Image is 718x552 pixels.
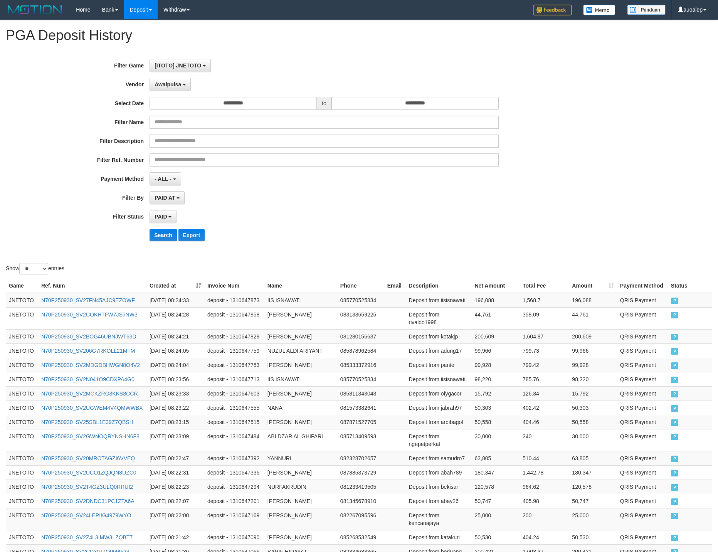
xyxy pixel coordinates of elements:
[204,372,264,386] td: deposit - 1310647713
[406,465,472,480] td: Deposit from abah789
[617,358,668,372] td: QRIS Payment
[520,372,569,386] td: 785.76
[471,429,519,451] td: 30,000
[41,348,135,354] a: N70P250930_SV206G7RKOLL21MTM
[41,433,140,439] a: N70P250930_SV2GWNOQRYNSHN6F8
[204,343,264,358] td: deposit - 1310647759
[41,484,133,490] a: N70P250930_SV2T4GZ3ULQ0RRUI2
[6,358,38,372] td: JNETOTO
[6,329,38,343] td: JNETOTO
[41,534,133,540] a: N70P250930_SV2Z4L3IMW3LZQBT7
[617,372,668,386] td: QRIS Payment
[406,401,472,415] td: Deposit from jabrah97
[471,465,519,480] td: 180,347
[337,307,384,329] td: 083133659225
[204,279,264,293] th: Invoice Num
[671,434,679,440] span: PAID
[384,279,406,293] th: Email
[204,530,264,544] td: deposit - 1310647090
[671,470,679,476] span: PAID
[146,372,204,386] td: [DATE] 08:23:56
[41,405,143,411] a: N70P250930_SV2UGWEM4V4QMWWBX
[471,508,519,530] td: 25,000
[406,386,472,401] td: Deposit from ofygacor
[204,401,264,415] td: deposit - 1310647555
[337,508,384,530] td: 082267095596
[264,343,337,358] td: NUZUL ALDI ARIYANT
[264,465,337,480] td: [PERSON_NAME]
[569,451,617,465] td: 63,805
[6,372,38,386] td: JNETOTO
[6,386,38,401] td: JNETOTO
[264,480,337,494] td: NURFAKRUDIN
[337,343,384,358] td: 085878962584
[406,494,472,508] td: Deposit from abay26
[617,508,668,530] td: QRIS Payment
[471,293,519,308] td: 196,088
[146,480,204,494] td: [DATE] 08:22:23
[617,480,668,494] td: QRIS Payment
[6,279,38,293] th: Game
[471,358,519,372] td: 99,928
[146,293,204,308] td: [DATE] 08:24:33
[6,429,38,451] td: JNETOTO
[146,329,204,343] td: [DATE] 08:24:21
[520,530,569,544] td: 404.24
[569,293,617,308] td: 196,088
[146,429,204,451] td: [DATE] 08:23:09
[569,494,617,508] td: 50,747
[41,512,131,518] a: N70P250930_SV24LEPIIG4979WYO
[337,401,384,415] td: 081573382641
[617,307,668,329] td: QRIS Payment
[406,415,472,429] td: Deposit from ardibagol
[6,293,38,308] td: JNETOTO
[617,530,668,544] td: QRIS Payment
[204,508,264,530] td: deposit - 1310647169
[337,279,384,293] th: Phone
[6,263,64,274] label: Show entries
[146,343,204,358] td: [DATE] 08:24:05
[617,494,668,508] td: QRIS Payment
[471,386,519,401] td: 15,792
[337,329,384,343] td: 081280156637
[671,348,679,355] span: PAID
[146,465,204,480] td: [DATE] 08:22:31
[671,362,679,369] span: PAID
[150,210,177,223] button: PAID
[6,494,38,508] td: JNETOTO
[155,81,181,88] span: Awalpulsa
[264,530,337,544] td: [PERSON_NAME]
[150,229,177,241] button: Search
[264,372,337,386] td: IIS ISNAWATI
[41,297,135,303] a: N70P250930_SV27FN45AJC9EZOWF
[471,415,519,429] td: 50,558
[204,307,264,329] td: deposit - 1310647858
[617,293,668,308] td: QRIS Payment
[264,451,337,465] td: YANNURI
[617,279,668,293] th: Payment Method
[671,535,679,541] span: PAID
[337,293,384,308] td: 085770525834
[6,401,38,415] td: JNETOTO
[569,530,617,544] td: 50,530
[6,480,38,494] td: JNETOTO
[150,172,181,185] button: - ALL -
[146,386,204,401] td: [DATE] 08:23:33
[671,484,679,491] span: PAID
[520,358,569,372] td: 799.42
[671,391,679,397] span: PAID
[178,229,205,241] button: Export
[146,307,204,329] td: [DATE] 08:24:28
[569,386,617,401] td: 15,792
[6,307,38,329] td: JNETOTO
[671,298,679,304] span: PAID
[146,530,204,544] td: [DATE] 08:21:42
[671,334,679,340] span: PAID
[406,508,472,530] td: Deposit from kencanajaya
[150,191,185,204] button: PAID AT
[406,530,472,544] td: Deposit from katakuri
[617,401,668,415] td: QRIS Payment
[264,329,337,343] td: [PERSON_NAME]
[337,530,384,544] td: 085268532549
[569,480,617,494] td: 120,578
